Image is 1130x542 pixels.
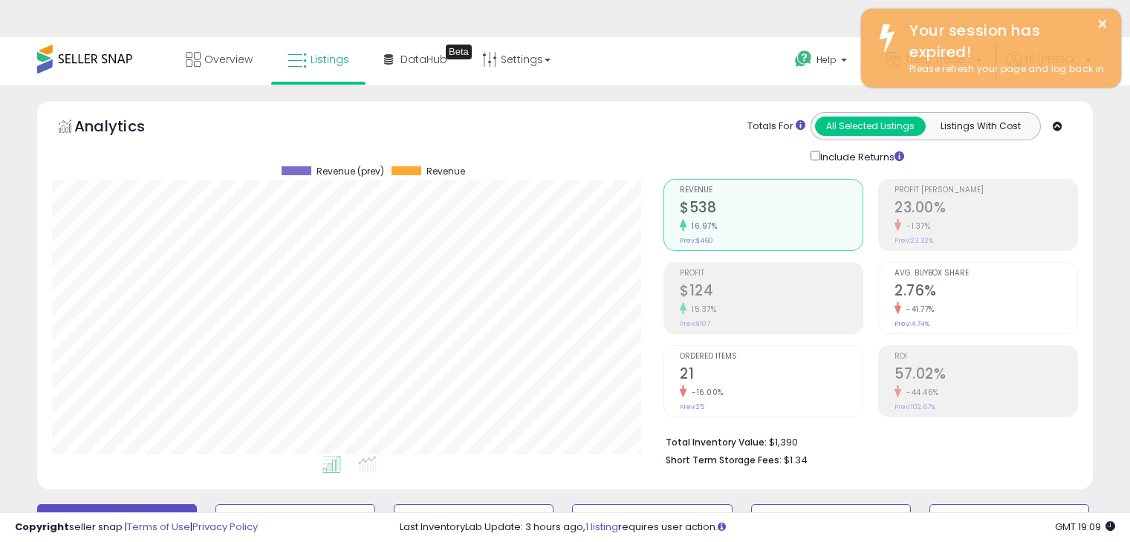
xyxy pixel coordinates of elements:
[127,520,190,534] a: Terms of Use
[815,117,926,136] button: All Selected Listings
[15,520,69,534] strong: Copyright
[680,319,710,328] small: Prev: $107
[894,282,1077,302] h2: 2.76%
[400,520,1115,535] div: Last InventoryLab Update: 3 hours ago, requires user action.
[666,436,767,448] b: Total Inventory Value:
[901,387,939,398] small: -44.46%
[74,116,174,140] h5: Analytics
[192,520,258,534] a: Privacy Policy
[894,236,933,245] small: Prev: 23.32%
[799,148,922,165] div: Include Returns
[894,270,1077,278] span: Avg. Buybox Share
[680,402,704,411] small: Prev: 25
[894,186,1077,195] span: Profit [PERSON_NAME]
[783,39,862,85] a: Help
[686,387,724,398] small: -16.00%
[901,221,930,232] small: -1.37%
[747,120,805,134] div: Totals For
[794,50,813,68] i: Get Help
[894,365,1077,385] h2: 57.02%
[175,37,264,82] a: Overview
[925,117,1036,136] button: Listings With Cost
[898,20,1110,62] div: Your session has expired!
[373,37,458,82] a: DataHub
[894,402,935,411] small: Prev: 102.67%
[686,304,716,315] small: 15.37%
[680,199,863,219] h2: $538
[680,270,863,278] span: Profit
[680,186,863,195] span: Revenue
[901,304,935,315] small: -41.77%
[784,453,808,467] span: $1.34
[680,353,863,361] span: Ordered Items
[1055,520,1115,534] span: 2025-09-11 19:09 GMT
[446,45,472,59] div: Tooltip anchor
[816,53,837,66] span: Help
[894,319,929,328] small: Prev: 4.74%
[898,62,1110,76] div: Please refresh your page and log back in
[666,432,1067,450] li: $1,390
[894,199,1077,219] h2: 23.00%
[686,221,717,232] small: 16.97%
[204,52,253,67] span: Overview
[680,236,713,245] small: Prev: $460
[316,166,384,177] span: Revenue (prev)
[471,37,562,82] a: Settings
[894,353,1077,361] span: ROI
[585,520,618,534] a: 1 listing
[680,282,863,302] h2: $124
[311,52,349,67] span: Listings
[276,37,360,82] a: Listings
[666,454,782,466] b: Short Term Storage Fees:
[15,520,258,535] div: seller snap | |
[400,52,447,67] span: DataHub
[426,166,465,177] span: Revenue
[680,365,863,385] h2: 21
